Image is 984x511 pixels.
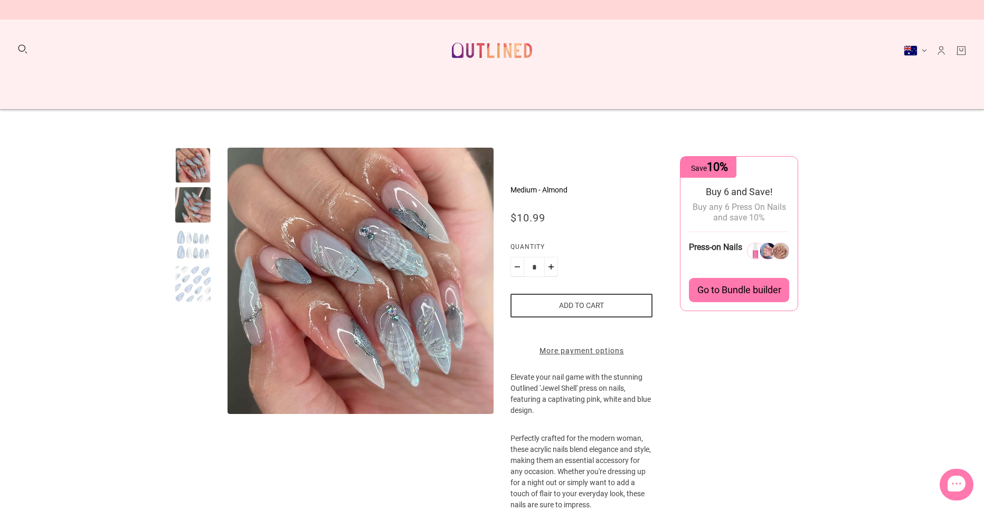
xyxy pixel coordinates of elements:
[17,43,29,55] button: Search
[691,164,728,172] span: Save
[446,28,538,73] a: Outlined
[689,242,742,252] span: Press-on Nails
[697,284,781,296] span: Go to Bundle builder
[510,372,652,433] p: Elevate your nail game with the stunning Outlined 'Jewel Shell' press on nails, featuring a capti...
[510,257,524,277] button: Minus
[544,257,558,277] button: Plus
[510,242,652,257] label: Quantity
[228,148,494,414] modal-trigger: Enlarge product image
[228,148,494,414] img: Jewel Shell
[510,294,652,317] button: Add to cart
[510,345,652,356] a: More payment options
[510,211,545,224] span: $10.99
[706,186,773,197] span: Buy 6 and Save!
[707,160,728,173] span: 10%
[904,45,927,56] button: Australia
[510,185,652,196] p: Medium - Almond
[935,45,947,56] a: Account
[693,202,786,223] span: Buy any 6 Press On Nails and save 10%
[955,45,967,56] a: Cart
